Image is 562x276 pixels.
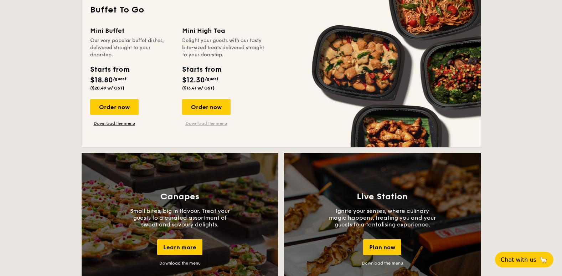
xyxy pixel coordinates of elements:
[182,99,231,115] div: Order now
[539,256,548,264] span: 🦙
[362,261,403,266] a: Download the menu
[90,37,174,58] div: Our very popular buffet dishes, delivered straight to your doorstep.
[495,252,553,267] button: Chat with us🦙
[90,4,472,16] h2: Buffet To Go
[157,239,202,255] div: Learn more
[90,76,113,85] span: $18.80
[90,99,139,115] div: Order now
[159,261,201,266] a: Download the menu
[363,239,401,255] div: Plan now
[127,208,233,228] p: Small bites, big in flavour. Treat your guests to a curated assortment of sweet and savoury delig...
[205,76,218,81] span: /guest
[182,86,215,91] span: ($13.41 w/ GST)
[90,121,139,126] a: Download the menu
[182,37,265,58] div: Delight your guests with our tasty bite-sized treats delivered straight to your doorstep.
[182,26,265,36] div: Mini High Tea
[329,208,436,228] p: Ignite your senses, where culinary magic happens, treating you and your guests to a tantalising e...
[90,26,174,36] div: Mini Buffet
[90,64,129,75] div: Starts from
[182,64,221,75] div: Starts from
[357,192,408,202] h3: Live Station
[182,76,205,85] span: $12.30
[160,192,199,202] h3: Canapes
[90,86,124,91] span: ($20.49 w/ GST)
[501,256,536,263] span: Chat with us
[182,121,231,126] a: Download the menu
[113,76,127,81] span: /guest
